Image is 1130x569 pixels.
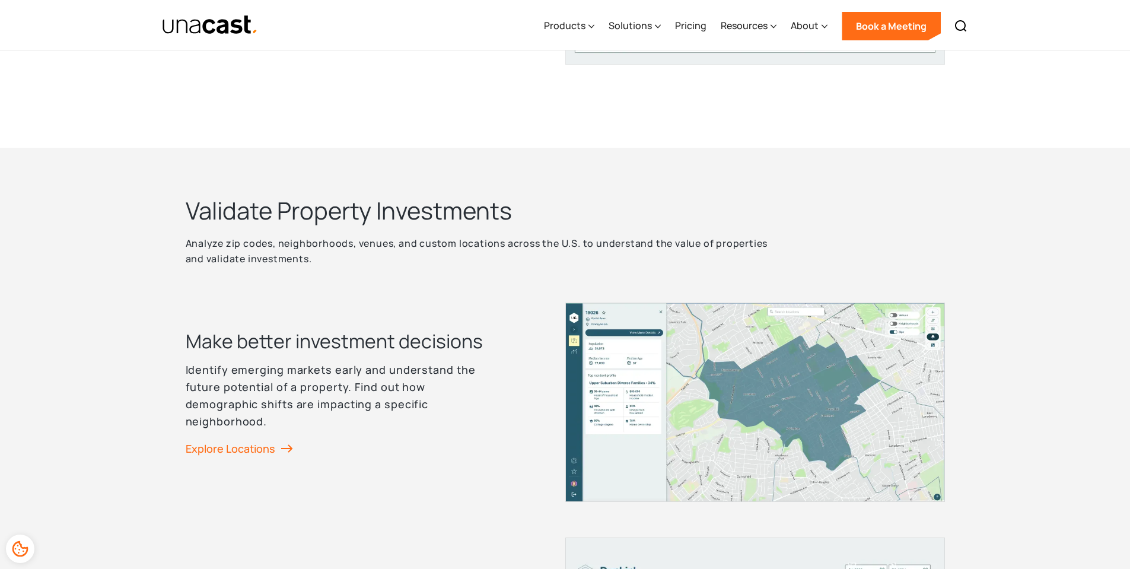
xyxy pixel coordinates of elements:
a: Pricing [675,2,706,50]
div: Solutions [609,18,652,33]
div: Cookie Preferences [6,535,34,563]
div: Products [544,18,585,33]
p: Analyze zip codes, neighborhoods, venues, and custom locations across the U.S. to understand the ... [186,236,779,267]
a: Explore Locations [186,440,293,457]
div: Resources [721,18,768,33]
h3: Make better investment decisions [186,328,483,354]
img: Unacast text logo [162,15,259,36]
div: About [791,2,827,50]
a: home [162,15,259,36]
p: Identify emerging markets early and understand the future potential of a property. Find out how d... [186,361,494,430]
div: Solutions [609,2,661,50]
h2: Validate Property Investments [186,195,779,226]
img: Search icon [954,19,968,33]
div: Resources [721,2,776,50]
div: About [791,18,819,33]
div: Products [544,2,594,50]
a: Book a Meeting [842,12,941,40]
